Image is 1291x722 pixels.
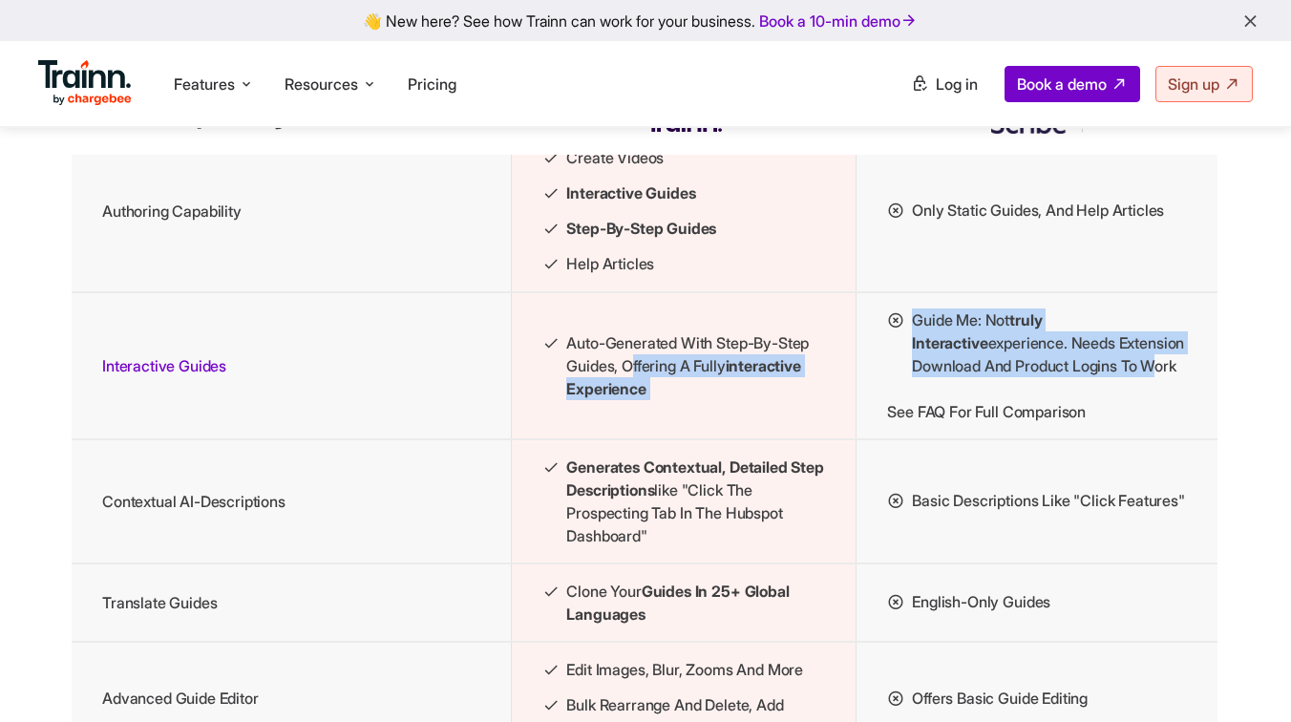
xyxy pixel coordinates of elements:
b: interactive experience [566,356,800,398]
a: Interactive Guides [102,356,226,375]
span: like "Click the prospecting tab in the Hubspot dashboard" [566,456,825,547]
a: Sign up [1155,66,1253,102]
div: 👋 New here? See how Trainn can work for your business. [11,11,1280,30]
span: Clone your [566,580,825,626]
a: Book a 10-min demo [755,8,921,34]
span: Guide Me: Not experience. Needs extension download and product logins to work [912,308,1187,377]
b: Step-by-step Guides [566,219,716,238]
td: Contextual AI-Descriptions [72,439,511,563]
li: Create Videos [542,146,826,170]
li: Edit images, blur, zooms and more [542,658,826,682]
span: Features [174,74,235,95]
span: Log in [936,74,978,94]
span: Resources [285,74,358,95]
a: Book a demo [1005,66,1140,102]
b: truly interactive [912,310,1042,352]
td: Authoring Capability [72,130,511,292]
td: Translate Guides [72,563,511,642]
b: Generates contextual, detailed step descriptions [566,457,823,499]
span: Sign up [1168,74,1219,94]
span: Auto-generated with step-by-step guides, offering a fully [566,331,825,400]
li: Help Articles [542,252,826,276]
li: Basic descriptions like "Click features" [887,489,1187,513]
td: See FAQ for full comparison [857,292,1217,439]
a: Pricing [408,74,456,94]
a: Log in [899,67,989,101]
b: Interactive Guides [566,183,695,202]
li: Only static guides, and help articles [887,199,1187,223]
img: Trainn Logo [38,60,132,106]
li: Offers basic guide editing [887,687,1187,711]
li: English-only guides [887,590,1187,614]
b: Guides in 25+ global languages [566,582,789,624]
span: Book a demo [1017,74,1107,94]
iframe: Chat Widget [1196,630,1291,722]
